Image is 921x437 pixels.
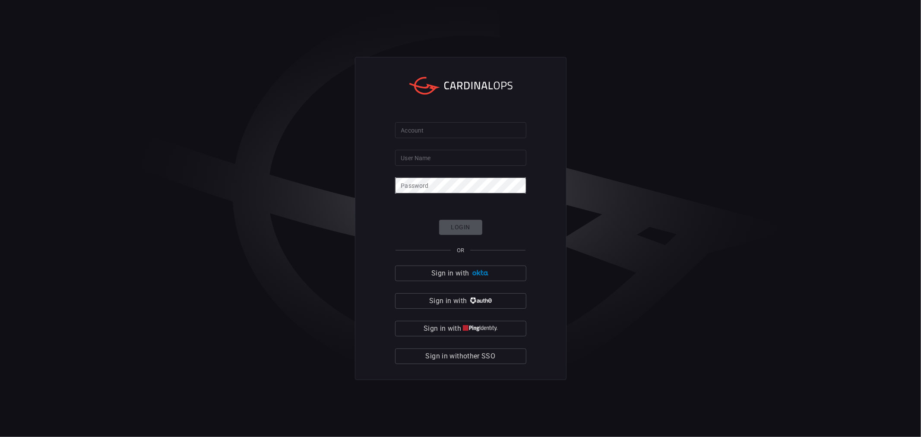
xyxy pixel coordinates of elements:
button: Sign in with [395,321,526,336]
input: Type your account [395,122,526,138]
img: quu4iresuhQAAAABJRU5ErkJggg== [463,325,497,332]
button: Sign in with [395,293,526,309]
button: Sign in withother SSO [395,348,526,364]
input: Type your user name [395,150,526,166]
span: Sign in with [431,267,469,279]
span: Sign in with [429,295,467,307]
button: Sign in with [395,266,526,281]
span: OR [457,247,464,253]
img: Ad5vKXme8s1CQAAAABJRU5ErkJggg== [471,270,490,276]
img: vP8Hhh4KuCH8AavWKdZY7RZgAAAAASUVORK5CYII= [469,298,492,304]
span: Sign in with other SSO [426,350,496,362]
span: Sign in with [424,323,461,335]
